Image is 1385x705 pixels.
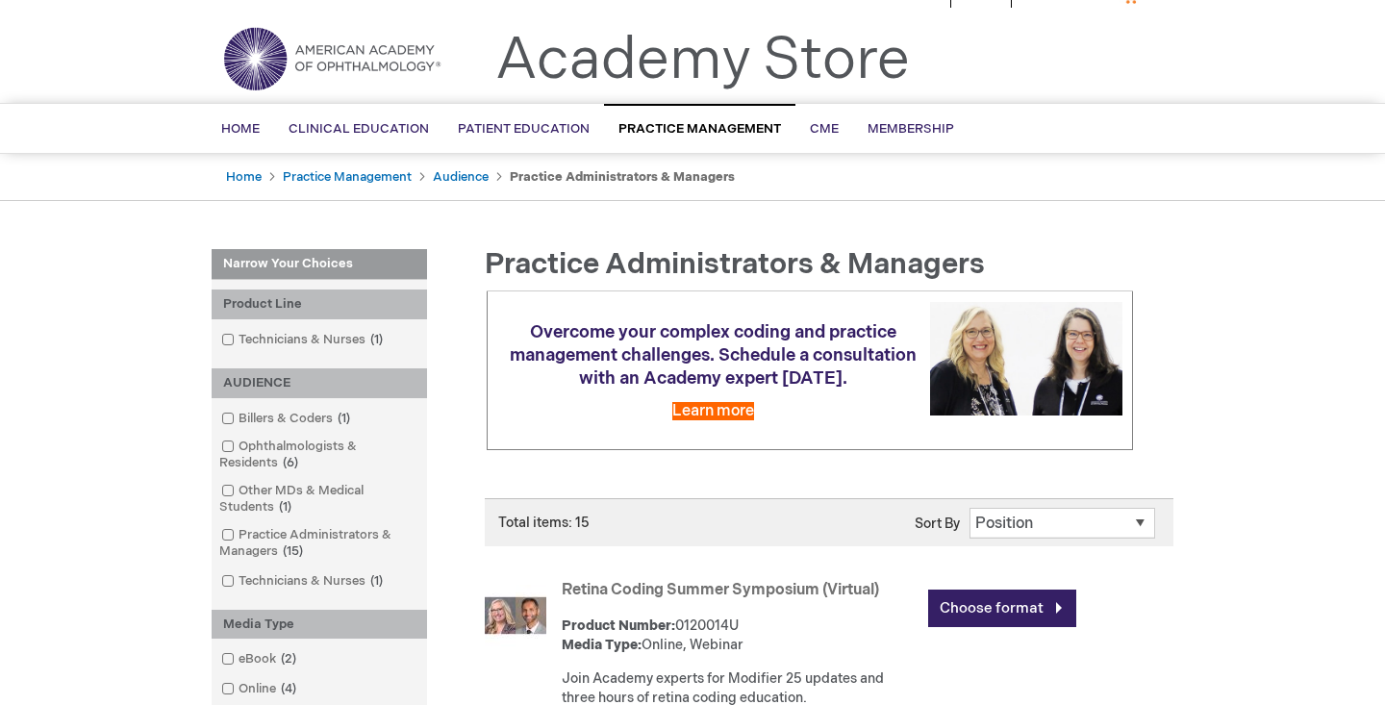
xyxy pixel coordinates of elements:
[289,121,429,137] span: Clinical Education
[562,617,919,655] div: 0120014U Online, Webinar
[485,247,985,282] span: Practice Administrators & Managers
[618,121,781,137] span: Practice Management
[915,516,960,532] label: Sort By
[810,121,839,137] span: CME
[365,573,388,589] span: 1
[274,499,296,515] span: 1
[928,590,1076,627] a: Choose format
[283,169,412,185] a: Practice Management
[458,121,590,137] span: Patient Education
[212,610,427,640] div: Media Type
[510,169,735,185] strong: Practice Administrators & Managers
[278,543,308,559] span: 15
[216,331,390,349] a: Technicians & Nurses1
[216,650,304,668] a: eBook2
[433,169,489,185] a: Audience
[216,482,422,516] a: Other MDs & Medical Students1
[510,322,917,389] span: Overcome your complex coding and practice management challenges. Schedule a consultation with an ...
[276,681,301,696] span: 4
[216,410,358,428] a: Billers & Coders1
[485,585,546,646] img: Retina Coding Summer Symposium (Virtual)
[212,368,427,398] div: AUDIENCE
[212,290,427,319] div: Product Line
[216,572,390,591] a: Technicians & Nurses1
[333,411,355,426] span: 1
[495,26,910,95] a: Academy Store
[212,249,427,280] strong: Narrow Your Choices
[672,402,754,420] a: Learn more
[276,651,301,667] span: 2
[562,617,675,634] strong: Product Number:
[498,515,590,531] span: Total items: 15
[226,169,262,185] a: Home
[562,637,642,653] strong: Media Type:
[221,121,260,137] span: Home
[216,438,422,472] a: Ophthalmologists & Residents6
[562,581,879,599] a: Retina Coding Summer Symposium (Virtual)
[365,332,388,347] span: 1
[930,302,1122,415] img: Schedule a consultation with an Academy expert today
[216,526,422,561] a: Practice Administrators & Managers15
[216,680,304,698] a: Online4
[868,121,954,137] span: Membership
[278,455,303,470] span: 6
